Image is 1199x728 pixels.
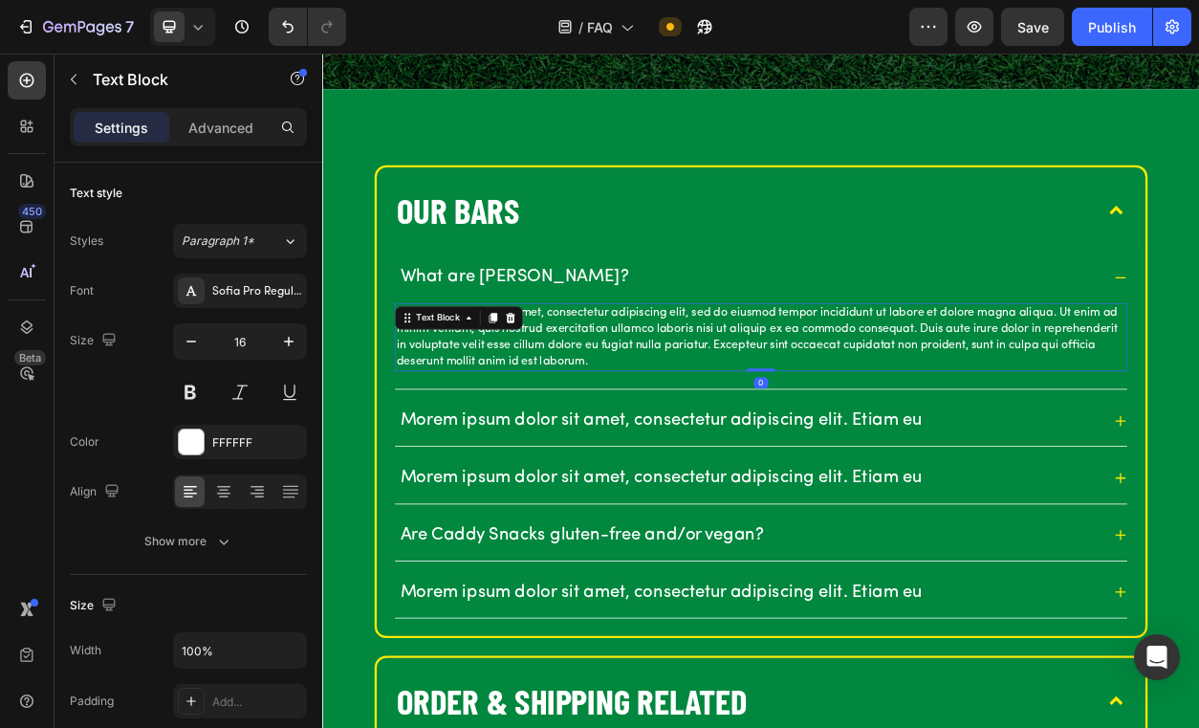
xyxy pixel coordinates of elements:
[98,688,787,723] div: Rich Text Editor. Editing area: main
[98,463,787,498] div: Rich Text Editor. Editing area: main
[101,691,784,720] p: Morem ipsum dolor sit amet, consectetur adipiscing elit. Etiam eu
[70,282,94,299] div: Font
[101,540,784,570] p: Morem ipsum dolor sit amet, consectetur adipiscing elit. Etiam eu
[578,17,583,37] span: /
[188,118,253,138] p: Advanced
[70,524,307,559] button: Show more
[70,693,114,710] div: Padding
[8,8,142,46] button: 7
[1017,19,1049,35] span: Save
[70,433,99,451] div: Color
[98,613,580,649] div: Rich Text Editor. Editing area: main
[1134,634,1180,680] div: Open Intercom Messenger
[322,54,1199,728] iframe: Design area
[119,338,184,355] div: Text Block
[269,8,346,46] div: Undo/Redo
[70,232,103,250] div: Styles
[564,424,583,439] div: 0
[95,118,148,138] p: Settings
[70,642,101,659] div: Width
[174,633,306,668] input: Auto
[173,224,307,258] button: Paragraph 1*
[101,616,578,646] p: Are Caddy Snacks gluten-free and/or vegan?
[97,329,1051,415] p: Lorem ipsum dolor sit amet, consectetur adipiscing elit, sed do eiusmod tempor incididunt ut labo...
[1088,17,1136,37] div: Publish
[98,538,787,573] div: Rich Text Editor. Editing area: main
[18,204,46,219] div: 450
[212,283,302,300] div: Sofia Pro Regular
[1072,8,1152,46] button: Publish
[93,68,255,91] p: Text Block
[212,694,302,711] div: Add...
[70,328,120,354] div: Size
[144,532,233,551] div: Show more
[14,350,46,365] div: Beta
[70,479,123,505] div: Align
[70,593,120,619] div: Size
[587,17,613,37] span: FAQ
[212,434,302,452] div: FFFFFF
[182,232,254,250] span: Paragraph 1*
[101,466,784,496] p: Morem ipsum dolor sit amet, consectetur adipiscing elit. Etiam eu
[1001,8,1064,46] button: Save
[125,15,134,38] p: 7
[70,185,122,202] div: Text style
